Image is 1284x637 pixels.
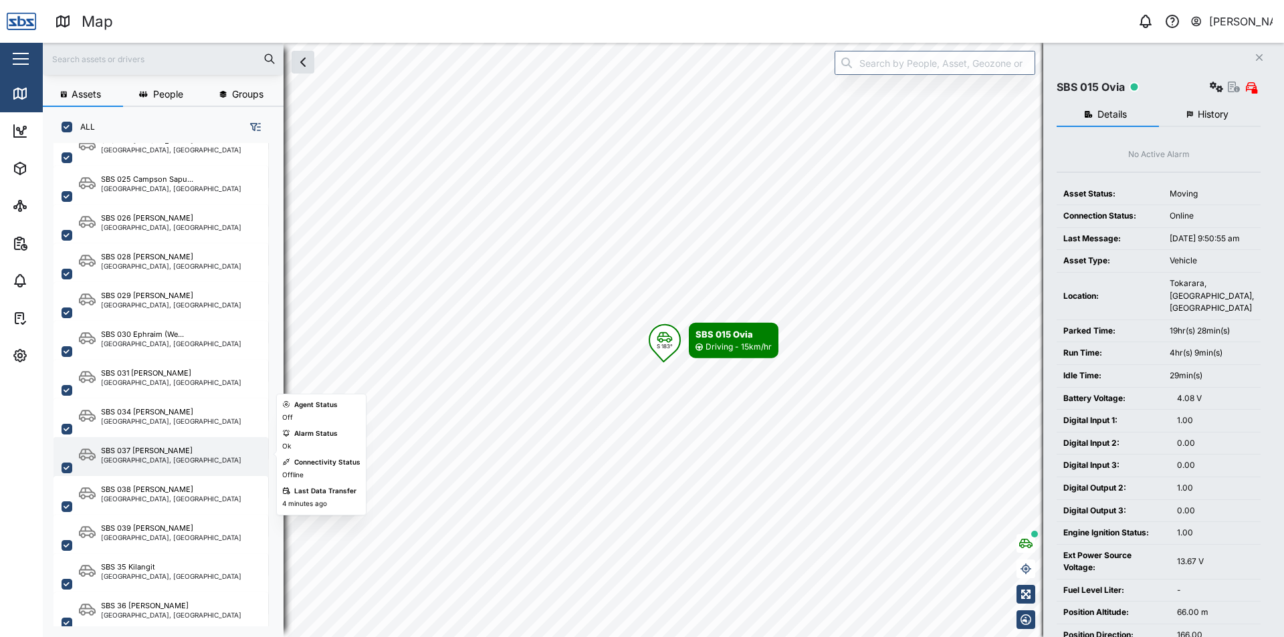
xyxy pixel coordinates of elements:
canvas: Map [43,43,1284,637]
div: SBS 028 [PERSON_NAME] [101,251,193,263]
div: SBS 038 [PERSON_NAME] [101,484,193,495]
div: SBS 35 Kilangit [101,561,155,573]
div: Dashboard [35,124,95,138]
div: 1.00 [1177,414,1254,427]
div: [GEOGRAPHIC_DATA], [GEOGRAPHIC_DATA] [101,224,241,231]
div: - [1177,584,1254,597]
div: Idle Time: [1063,370,1156,382]
div: SBS 037 [PERSON_NAME] [101,445,193,457]
span: History [1198,110,1228,119]
div: 1.00 [1177,482,1254,495]
div: SBS 029 [PERSON_NAME] [101,290,193,301]
div: Connection Status: [1063,210,1156,223]
div: 4hr(s) 9min(s) [1170,347,1254,360]
div: [GEOGRAPHIC_DATA], [GEOGRAPHIC_DATA] [101,495,241,502]
div: [GEOGRAPHIC_DATA], [GEOGRAPHIC_DATA] [101,418,241,424]
div: 0.00 [1177,459,1254,472]
div: Tasks [35,311,72,326]
div: S 183° [657,344,673,349]
div: SBS 031 [PERSON_NAME] [101,368,191,379]
div: Moving [1170,188,1254,201]
div: Tokarara, [GEOGRAPHIC_DATA], [GEOGRAPHIC_DATA] [1170,277,1254,315]
div: SBS 030 Ephraim (We... [101,329,184,340]
div: Map marker [649,323,778,358]
div: [GEOGRAPHIC_DATA], [GEOGRAPHIC_DATA] [101,301,241,308]
div: Ext Power Source Voltage: [1063,549,1164,574]
div: 29min(s) [1170,370,1254,382]
div: Online [1170,210,1254,223]
div: Location: [1063,290,1156,303]
span: Assets [72,90,101,99]
div: [GEOGRAPHIC_DATA], [GEOGRAPHIC_DATA] [101,534,241,541]
div: [DATE] 9:50:55 am [1170,233,1254,245]
div: Connectivity Status [294,457,360,468]
div: Run Time: [1063,347,1156,360]
div: Vehicle [1170,255,1254,267]
div: [GEOGRAPHIC_DATA], [GEOGRAPHIC_DATA] [101,379,241,386]
div: Ok [282,441,291,452]
label: ALL [72,122,95,132]
span: People [153,90,183,99]
button: [PERSON_NAME] [1190,12,1273,31]
div: Asset Type: [1063,255,1156,267]
div: Engine Ignition Status: [1063,527,1164,539]
div: SBS 36 [PERSON_NAME] [101,600,189,612]
div: Settings [35,348,82,363]
div: 19hr(s) 28min(s) [1170,325,1254,338]
div: 13.67 V [1177,555,1254,568]
div: grid [53,143,283,626]
div: Digital Output 2: [1063,482,1164,495]
div: SBS 039 [PERSON_NAME] [101,523,193,534]
div: Digital Input 3: [1063,459,1164,472]
span: Groups [232,90,263,99]
div: Off [282,412,293,423]
div: SBS 025 Campson Sapu... [101,174,193,185]
div: Digital Input 2: [1063,437,1164,450]
div: [GEOGRAPHIC_DATA], [GEOGRAPHIC_DATA] [101,263,241,269]
div: [GEOGRAPHIC_DATA], [GEOGRAPHIC_DATA] [101,573,241,580]
span: Details [1097,110,1127,119]
div: No Active Alarm [1128,148,1190,161]
div: [GEOGRAPHIC_DATA], [GEOGRAPHIC_DATA] [101,340,241,347]
div: Position Altitude: [1063,606,1164,619]
div: Driving - 15km/hr [706,341,772,354]
input: Search by People, Asset, Geozone or Place [835,51,1035,75]
div: SBS 015 Ovia [1057,79,1125,96]
div: [GEOGRAPHIC_DATA], [GEOGRAPHIC_DATA] [101,457,241,463]
div: 0.00 [1177,505,1254,517]
div: [GEOGRAPHIC_DATA], [GEOGRAPHIC_DATA] [101,146,241,153]
div: Parked Time: [1063,325,1156,338]
div: Fuel Level Liter: [1063,584,1164,597]
div: 66.00 m [1177,606,1254,619]
div: [GEOGRAPHIC_DATA], [GEOGRAPHIC_DATA] [101,612,241,618]
div: Offline [282,470,304,481]
div: 4 minutes ago [282,499,327,509]
div: 1.00 [1177,527,1254,539]
input: Search assets or drivers [51,49,276,69]
div: Alarms [35,273,76,288]
div: Map [35,86,65,101]
div: SBS 034 [PERSON_NAME] [101,406,193,418]
div: SBS 015 Ovia [695,328,772,341]
img: Main Logo [7,7,36,36]
div: 0.00 [1177,437,1254,450]
div: Sites [35,199,67,213]
div: 4.08 V [1177,392,1254,405]
div: SBS 026 [PERSON_NAME] [101,213,193,224]
div: Agent Status [294,400,338,410]
div: Alarm Status [294,428,338,439]
div: Assets [35,161,76,176]
div: Last Data Transfer [294,486,356,497]
div: Map [82,10,113,33]
div: Last Message: [1063,233,1156,245]
div: Digital Input 1: [1063,414,1164,427]
div: Reports [35,236,80,251]
div: Battery Voltage: [1063,392,1164,405]
div: Digital Output 3: [1063,505,1164,517]
div: [GEOGRAPHIC_DATA], [GEOGRAPHIC_DATA] [101,185,241,192]
div: Asset Status: [1063,188,1156,201]
div: [PERSON_NAME] [1209,13,1273,30]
